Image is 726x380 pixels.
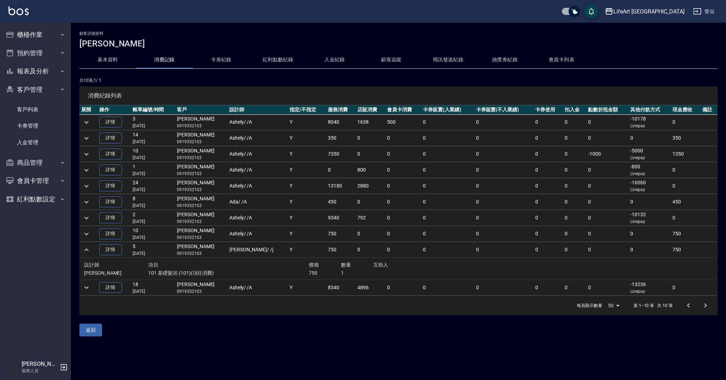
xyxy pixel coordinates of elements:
[630,123,669,129] p: Linepay
[3,172,68,190] button: 會員卡管理
[81,213,92,223] button: expand row
[629,146,671,162] td: -5000
[584,4,598,18] button: save
[356,130,385,146] td: 0
[81,117,92,128] button: expand row
[133,288,173,295] p: [DATE]
[88,92,709,99] span: 消費紀錄列表
[534,280,563,295] td: 0
[288,162,326,178] td: Y
[79,105,97,114] th: 展開
[131,210,175,226] td: 2
[3,80,68,99] button: 客戶管理
[175,194,228,210] td: [PERSON_NAME]
[177,202,226,209] p: 0919352103
[421,146,474,162] td: 0
[690,5,717,18] button: 登出
[586,146,629,162] td: -1000
[474,194,534,210] td: 0
[136,51,193,68] button: 消費記錄
[288,114,326,130] td: Y
[630,155,669,161] p: Linepay
[385,105,421,114] th: 會員卡消費
[563,194,586,210] td: 0
[131,162,175,178] td: 1
[131,114,175,130] td: 3
[629,194,671,210] td: 0
[131,226,175,242] td: 10
[3,62,68,80] button: 報表及分析
[131,105,175,114] th: 帳單編號/時間
[474,162,534,178] td: 0
[356,114,385,130] td: 1638
[474,210,534,226] td: 0
[586,130,629,146] td: 0
[79,39,717,49] h3: [PERSON_NAME]
[326,162,356,178] td: 0
[356,146,385,162] td: 0
[326,114,356,130] td: 8040
[81,149,92,160] button: expand row
[602,4,687,19] button: LifeArt [GEOGRAPHIC_DATA]
[288,105,326,114] th: 指定/不指定
[421,194,474,210] td: 0
[421,226,474,242] td: 0
[228,280,288,295] td: Ashely / /A
[421,162,474,178] td: 0
[474,105,534,114] th: 卡券販賣(不入業績)
[385,210,421,226] td: 0
[671,130,700,146] td: 350
[476,51,533,68] button: 抽獎券紀錄
[9,6,29,15] img: Logo
[133,171,173,177] p: [DATE]
[131,242,175,258] td: 5
[326,146,356,162] td: 7350
[175,146,228,162] td: [PERSON_NAME]
[131,178,175,194] td: 24
[586,178,629,194] td: 0
[629,210,671,226] td: -10132
[133,234,173,241] p: [DATE]
[356,226,385,242] td: 0
[326,226,356,242] td: 750
[175,114,228,130] td: [PERSON_NAME]
[177,234,226,241] p: 0919352103
[326,210,356,226] td: 9340
[326,178,356,194] td: 13180
[563,146,586,162] td: 0
[671,114,700,130] td: 0
[629,280,671,295] td: -13236
[356,242,385,258] td: 0
[563,210,586,226] td: 0
[177,186,226,193] p: 0919352103
[288,146,326,162] td: Y
[385,114,421,130] td: 500
[385,146,421,162] td: 0
[326,194,356,210] td: 450
[534,210,563,226] td: 0
[421,280,474,295] td: 0
[99,196,122,207] a: 詳情
[633,302,673,309] p: 第 1–10 筆 共 10 筆
[630,171,669,177] p: Linepay
[175,226,228,242] td: [PERSON_NAME]
[474,146,534,162] td: 0
[228,114,288,130] td: Ashely / /A
[81,197,92,207] button: expand row
[177,139,226,145] p: 0919352103
[534,162,563,178] td: 0
[288,280,326,295] td: Y
[385,194,421,210] td: 0
[474,226,534,242] td: 0
[228,226,288,242] td: Ashely / /A
[3,134,68,151] a: 入金管理
[629,130,671,146] td: 0
[629,114,671,130] td: -10178
[630,186,669,193] p: Linepay
[356,194,385,210] td: 0
[629,226,671,242] td: 0
[421,105,474,114] th: 卡券販賣(入業績)
[629,105,671,114] th: 其他付款方式
[534,226,563,242] td: 0
[81,181,92,191] button: expand row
